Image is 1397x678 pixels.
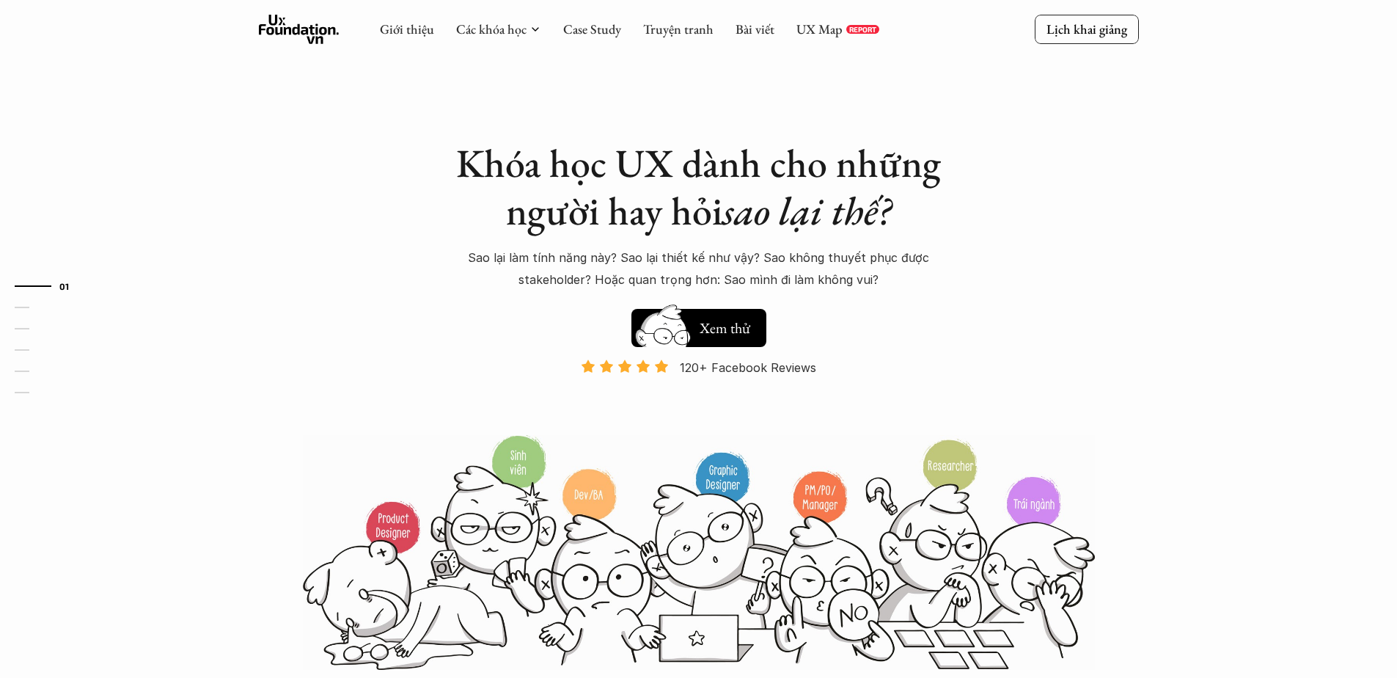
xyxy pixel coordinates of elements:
[722,185,891,236] em: sao lại thế?
[15,277,84,295] a: 01
[849,25,876,34] p: REPORT
[796,21,843,37] a: UX Map
[442,247,956,291] p: Sao lại làm tính năng này? Sao lại thiết kế như vậy? Sao không thuyết phục được stakeholder? Hoặc...
[643,21,714,37] a: Truyện tranh
[697,318,752,338] h5: Xem thử
[59,280,70,291] strong: 01
[1035,15,1139,43] a: Lịch khai giảng
[568,359,829,433] a: 120+ Facebook Reviews
[456,21,527,37] a: Các khóa học
[563,21,621,37] a: Case Study
[631,302,766,347] a: Xem thử
[380,21,434,37] a: Giới thiệu
[680,357,816,379] p: 120+ Facebook Reviews
[442,139,956,235] h1: Khóa học UX dành cho những người hay hỏi
[1046,21,1127,37] p: Lịch khai giảng
[736,21,774,37] a: Bài viết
